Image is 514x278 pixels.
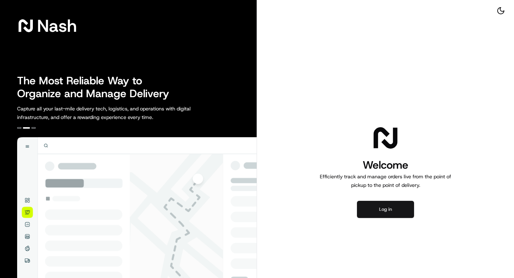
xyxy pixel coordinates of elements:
[17,74,177,100] h2: The Most Reliable Way to Organize and Manage Delivery
[37,19,77,33] span: Nash
[17,104,223,121] p: Capture all your last-mile delivery tech, logistics, and operations with digital infrastructure, ...
[317,158,454,172] h1: Welcome
[357,201,414,218] button: Log in
[317,172,454,189] p: Efficiently track and manage orders live from the point of pickup to the point of delivery.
